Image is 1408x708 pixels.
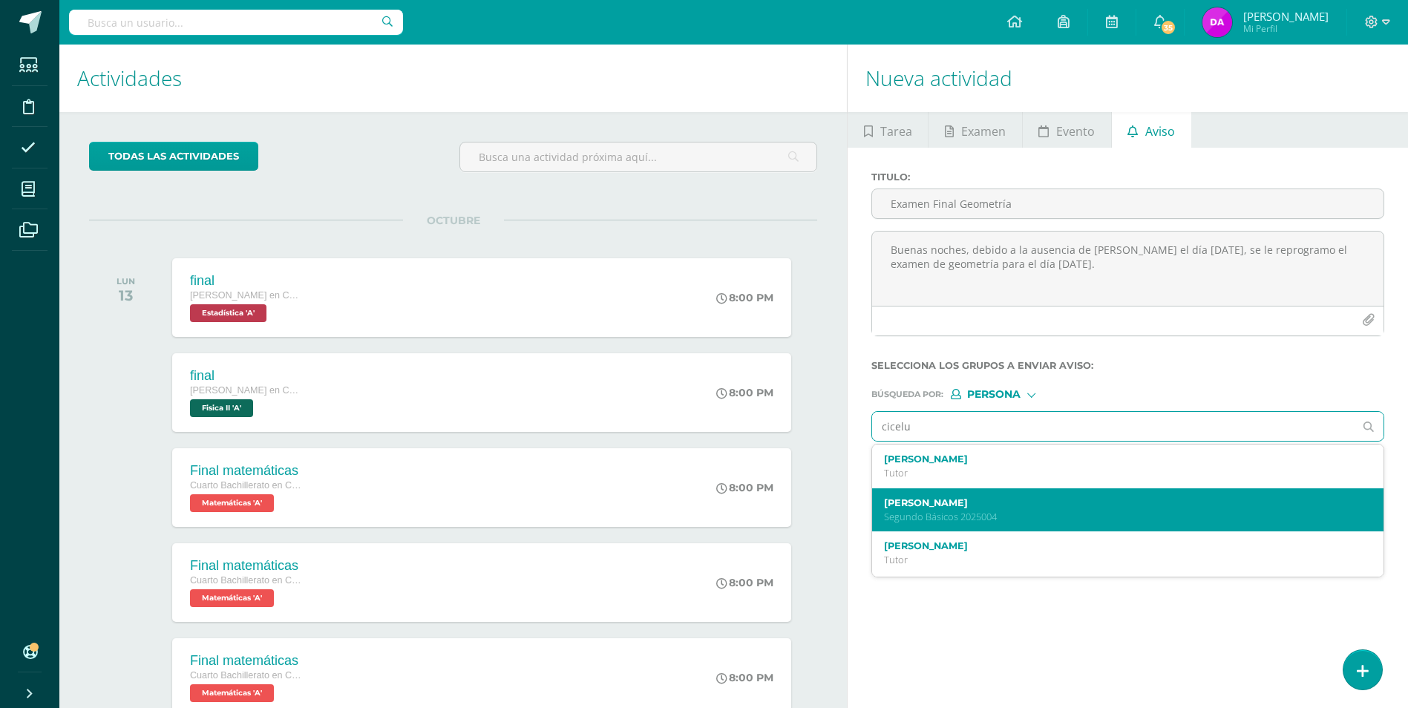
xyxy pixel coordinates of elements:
div: final [190,368,301,384]
div: [object Object] [951,389,1062,399]
span: Evento [1056,114,1095,149]
label: Selecciona los grupos a enviar aviso : [871,360,1384,371]
h1: Actividades [77,45,829,112]
label: [PERSON_NAME] [884,453,1350,465]
p: Tutor [884,554,1350,566]
input: Busca una actividad próxima aquí... [460,142,817,171]
div: 8:00 PM [716,386,773,399]
span: Matemáticas 'A' [190,494,274,512]
span: Matemáticas 'A' [190,684,274,702]
span: Cuarto Bachillerato en CCLL [190,575,301,586]
div: 8:00 PM [716,576,773,589]
a: Examen [929,112,1021,148]
span: Estadística 'A' [190,304,266,322]
textarea: Buenas noches, debido a la ausencia de [PERSON_NAME] el día [DATE], se le reprogramo el examen de... [872,232,1384,306]
span: Fisica II 'A' [190,399,253,417]
div: 8:00 PM [716,481,773,494]
div: Final matemáticas [190,463,301,479]
span: Cuarto Bachillerato en CCLL en Diseño Grafico [190,480,301,491]
a: Tarea [848,112,928,148]
span: Tarea [880,114,912,149]
span: Mi Perfil [1243,22,1329,35]
span: [PERSON_NAME] en CCLL [190,385,301,396]
div: final [190,273,301,289]
label: [PERSON_NAME] [884,540,1350,551]
span: Cuarto Bachillerato en CCLL en Computacion [190,670,301,681]
img: 10ff0b26909370768b000b86823b4192.png [1202,7,1232,37]
a: todas las Actividades [89,142,258,171]
a: Aviso [1112,112,1191,148]
span: [PERSON_NAME] en CCLL [190,290,301,301]
div: 8:00 PM [716,671,773,684]
div: Final matemáticas [190,558,301,574]
input: Ej. Mario Galindo [872,412,1354,441]
span: Persona [967,390,1021,399]
label: [PERSON_NAME] [884,497,1350,508]
span: Examen [961,114,1006,149]
input: Titulo [872,189,1384,218]
a: Evento [1023,112,1111,148]
div: Final matemáticas [190,653,301,669]
p: Tutor [884,467,1350,479]
input: Busca un usuario... [69,10,403,35]
div: 8:00 PM [716,291,773,304]
span: [PERSON_NAME] [1243,9,1329,24]
span: Aviso [1145,114,1175,149]
label: Titulo : [871,171,1384,183]
span: Matemáticas 'A' [190,589,274,607]
span: OCTUBRE [403,214,504,227]
span: Búsqueda por : [871,390,943,399]
div: LUN [117,276,135,286]
h1: Nueva actividad [865,45,1390,112]
p: Segundo Básicos 2025004 [884,511,1350,523]
div: 13 [117,286,135,304]
span: 35 [1160,19,1176,36]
